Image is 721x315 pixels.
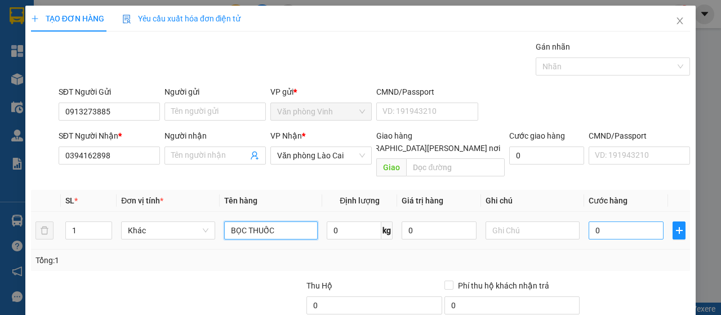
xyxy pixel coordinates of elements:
label: Gán nhãn [536,42,570,51]
span: Tên hàng [224,196,257,205]
input: Dọc đường [406,158,504,176]
div: SĐT Người Nhận [59,130,160,142]
span: user-add [250,151,259,160]
span: kg [381,221,393,239]
button: plus [673,221,686,239]
div: VP gửi [270,86,372,98]
button: delete [35,221,54,239]
span: Văn phòng Lào Cai [277,147,365,164]
span: [GEOGRAPHIC_DATA][PERSON_NAME] nơi [346,142,505,154]
div: Tổng: 1 [35,254,279,267]
span: close [675,16,684,25]
input: 0 [402,221,477,239]
span: Thu Hộ [306,281,332,290]
span: Giá trị hàng [402,196,443,205]
span: Giao hàng [376,131,412,140]
th: Ghi chú [481,190,584,212]
div: CMND/Passport [376,86,478,98]
span: TẠO ĐƠN HÀNG [31,14,104,23]
span: Giao [376,158,406,176]
span: Cước hàng [589,196,627,205]
span: plus [673,226,685,235]
span: SL [65,196,74,205]
span: Đơn vị tính [121,196,163,205]
span: Định lượng [340,196,380,205]
div: Người nhận [164,130,266,142]
span: plus [31,15,39,23]
span: Yêu cầu xuất hóa đơn điện tử [122,14,241,23]
label: Cước giao hàng [509,131,565,140]
span: Khác [128,222,208,239]
input: Ghi Chú [486,221,580,239]
input: Cước giao hàng [509,147,584,165]
div: SĐT Người Gửi [59,86,160,98]
div: Người gửi [164,86,266,98]
button: Close [664,6,696,37]
span: VP Nhận [270,131,302,140]
span: Văn phòng Vinh [277,103,365,120]
span: Phí thu hộ khách nhận trả [453,279,554,292]
input: VD: Bàn, Ghế [224,221,318,239]
img: icon [122,15,131,24]
div: CMND/Passport [589,130,690,142]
